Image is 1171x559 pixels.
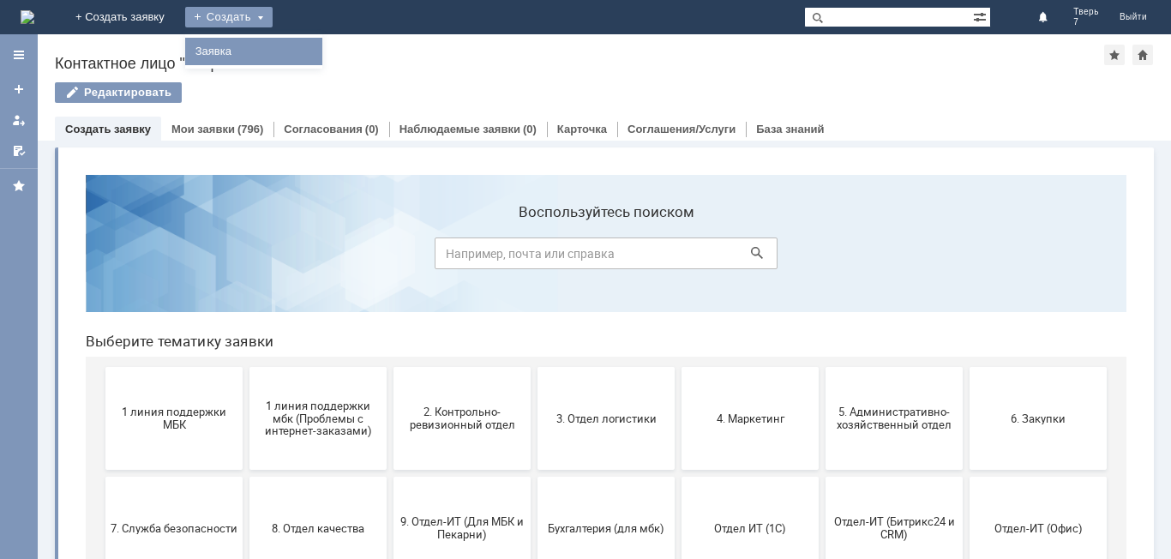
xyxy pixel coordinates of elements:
[1073,7,1099,17] span: Тверь
[363,42,706,59] label: Воспользуйтесь поиском
[523,123,537,135] div: (0)
[189,41,319,62] a: Заявка
[1132,45,1153,65] div: Сделать домашней страницей
[1104,45,1125,65] div: Добавить в избранное
[65,123,151,135] a: Создать заявку
[759,244,886,270] span: 5. Административно-хозяйственный отдел
[177,316,315,418] button: 8. Отдел качества
[471,457,598,496] span: [PERSON_NAME]. Услуги ИТ для МБК (оформляет L1)
[171,123,235,135] a: Мои заявки
[39,360,165,373] span: 7. Служба безопасности
[1073,17,1099,27] span: 7
[21,10,34,24] a: Перейти на домашнюю страницу
[321,425,459,528] button: Это соглашение не активно!
[33,206,171,309] button: 1 линия поддержки МБК
[363,76,706,108] input: Например, почта или справка
[327,244,453,270] span: 2. Контрольно-ревизионный отдел
[183,360,309,373] span: 8. Отдел качества
[610,316,747,418] button: Отдел ИТ (1С)
[365,123,379,135] div: (0)
[610,206,747,309] button: 4. Маркетинг
[756,123,824,135] a: База знаний
[615,470,742,483] span: не актуален
[55,55,1104,72] div: Контактное лицо "Тверь 7"
[557,123,607,135] a: Карточка
[14,171,1054,189] header: Выберите тематику заявки
[471,250,598,263] span: 3. Отдел логистики
[628,123,736,135] a: Соглашения/Услуги
[615,250,742,263] span: 4. Маркетинг
[39,244,165,270] span: 1 линия поддержки МБК
[327,464,453,490] span: Это соглашение не активно!
[33,425,171,528] button: Финансовый отдел
[39,470,165,483] span: Финансовый отдел
[399,123,520,135] a: Наблюдаемые заявки
[973,8,990,24] span: Расширенный поиск
[615,360,742,373] span: Отдел ИТ (1С)
[5,106,33,134] a: Мои заявки
[898,316,1035,418] button: Отдел-ИТ (Офис)
[465,206,603,309] button: 3. Отдел логистики
[183,237,309,276] span: 1 линия поддержки мбк (Проблемы с интернет-заказами)
[465,316,603,418] button: Бухгалтерия (для мбк)
[754,316,891,418] button: Отдел-ИТ (Битрикс24 и CRM)
[21,10,34,24] img: logo
[610,425,747,528] button: не актуален
[177,206,315,309] button: 1 линия поддержки мбк (Проблемы с интернет-заказами)
[185,7,273,27] div: Создать
[903,250,1030,263] span: 6. Закупки
[237,123,263,135] div: (796)
[903,360,1030,373] span: Отдел-ИТ (Офис)
[898,206,1035,309] button: 6. Закупки
[465,425,603,528] button: [PERSON_NAME]. Услуги ИТ для МБК (оформляет L1)
[284,123,363,135] a: Согласования
[321,316,459,418] button: 9. Отдел-ИТ (Для МБК и Пекарни)
[183,470,309,483] span: Франчайзинг
[754,206,891,309] button: 5. Административно-хозяйственный отдел
[177,425,315,528] button: Франчайзинг
[327,354,453,380] span: 9. Отдел-ИТ (Для МБК и Пекарни)
[5,75,33,103] a: Создать заявку
[5,137,33,165] a: Мои согласования
[471,360,598,373] span: Бухгалтерия (для мбк)
[321,206,459,309] button: 2. Контрольно-ревизионный отдел
[759,354,886,380] span: Отдел-ИТ (Битрикс24 и CRM)
[33,316,171,418] button: 7. Служба безопасности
